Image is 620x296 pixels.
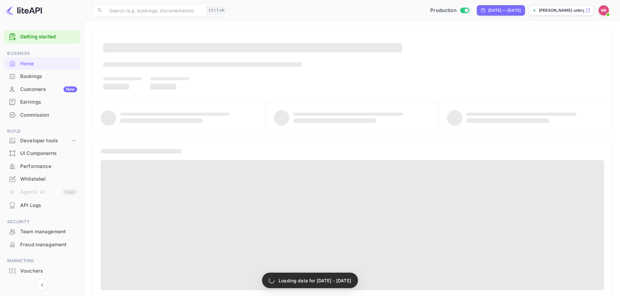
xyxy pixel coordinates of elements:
[4,238,80,251] div: Fraud management
[4,30,80,44] div: Getting started
[4,173,80,185] a: Whitelabel
[488,7,521,13] div: [DATE] — [DATE]
[4,147,80,159] a: UI Components
[4,96,80,109] div: Earnings
[4,238,80,251] a: Fraud management
[4,109,80,121] a: Commission
[4,70,80,82] a: Bookings
[20,267,77,275] div: Vouchers
[4,128,80,135] span: Build
[20,60,77,68] div: Home
[4,218,80,225] span: Security
[599,5,609,16] img: Kobus Roux
[4,58,80,70] a: Home
[4,70,80,83] div: Bookings
[20,175,77,183] div: Whitelabel
[4,199,80,211] a: API Logs
[36,279,48,291] button: Collapse navigation
[206,6,227,15] div: Ctrl+K
[4,83,80,95] a: CustomersNew
[63,86,77,92] div: New
[4,96,80,108] a: Earnings
[20,241,77,249] div: Fraud management
[279,277,351,284] p: Loading data for [DATE] - [DATE]
[4,257,80,264] span: Marketing
[20,137,71,145] div: Developer tools
[20,202,77,209] div: API Logs
[4,265,80,277] div: Vouchers
[4,135,80,147] div: Developer tools
[4,83,80,96] div: CustomersNew
[428,7,472,14] div: Switch to Sandbox mode
[5,5,42,16] img: LiteAPI logo
[4,109,80,122] div: Commission
[4,225,80,238] a: Team management
[4,160,80,173] div: Performance
[4,147,80,160] div: UI Components
[539,7,584,13] p: [PERSON_NAME]-unbrg.[PERSON_NAME]...
[105,4,204,17] input: Search (e.g. bookings, documentation)
[20,111,77,119] div: Commission
[4,160,80,172] a: Performance
[4,225,80,238] div: Team management
[4,50,80,57] span: Business
[20,73,77,80] div: Bookings
[20,150,77,157] div: UI Components
[430,7,457,14] span: Production
[20,98,77,106] div: Earnings
[20,163,77,170] div: Performance
[4,173,80,186] div: Whitelabel
[4,265,80,277] a: Vouchers
[20,86,77,93] div: Customers
[20,228,77,236] div: Team management
[20,33,77,41] a: Getting started
[477,5,525,16] div: Click to change the date range period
